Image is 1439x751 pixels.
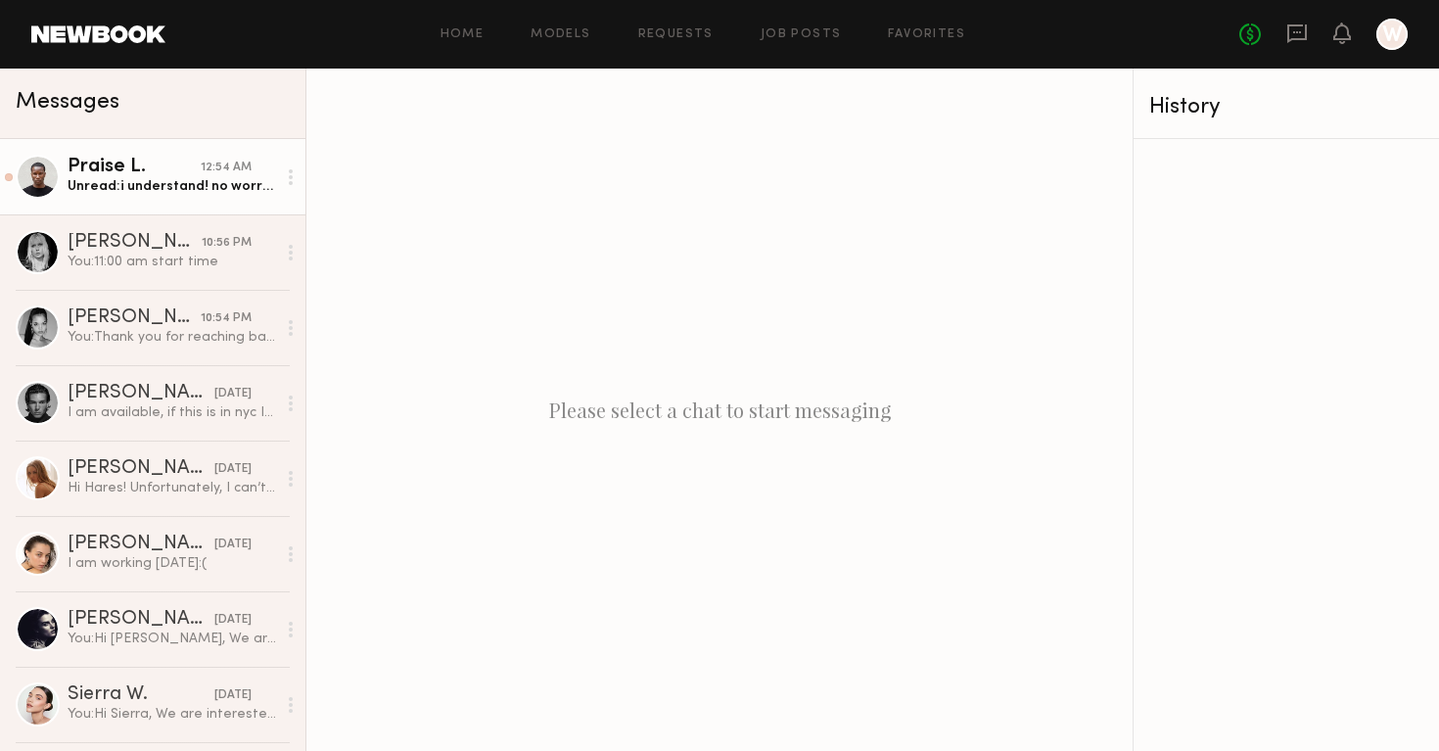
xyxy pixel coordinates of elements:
div: You: Thank you for reaching back out. Unfortunately the job is filled for now. I love your look a... [68,328,276,347]
div: Unread: i understand! no worries, yes i’m looking forward to working with you in the future [68,177,276,196]
div: Praise L. [68,158,201,177]
div: [DATE] [214,385,252,403]
div: You: Hi [PERSON_NAME], We are interested in having you in our look book shoot [DATE] ([DATE]) fro... [68,630,276,648]
div: [DATE] [214,536,252,554]
div: [PERSON_NAME] [68,610,214,630]
div: [PERSON_NAME] [68,459,214,479]
div: 10:56 PM [202,234,252,253]
a: Models [531,28,590,41]
span: Messages [16,91,119,114]
a: Home [441,28,485,41]
div: History [1149,96,1423,118]
div: [DATE] [214,460,252,479]
div: 12:54 AM [201,159,252,177]
div: You: Hi Sierra, We are interested in having you in our look book shoot [DATE] ([DATE]) from 10:00... [68,705,276,724]
div: [PERSON_NAME] [68,384,214,403]
div: [DATE] [214,686,252,705]
a: Requests [638,28,714,41]
div: Hi Hares! Unfortunately, I can’t go [DATE]. Is there any chance we could shoot on [DATE] instead?... [68,479,276,497]
a: W [1376,19,1408,50]
div: I am available, if this is in nyc I am with BMG in [GEOGRAPHIC_DATA]. Do you mind emailing my age... [68,403,276,422]
div: You: 11:00 am start time [68,253,276,271]
div: [DATE] [214,611,252,630]
a: Job Posts [761,28,842,41]
div: Please select a chat to start messaging [306,69,1133,751]
div: 10:54 PM [201,309,252,328]
div: Sierra W. [68,685,214,705]
div: [PERSON_NAME] [68,233,202,253]
div: [PERSON_NAME] [68,535,214,554]
div: I am working [DATE]:( [68,554,276,573]
div: [PERSON_NAME] [68,308,201,328]
a: Favorites [888,28,965,41]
